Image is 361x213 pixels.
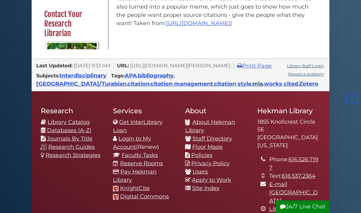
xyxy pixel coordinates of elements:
[185,106,248,115] h2: About
[125,72,137,79] a: APA
[111,73,125,79] span: Tags:
[36,80,126,87] a: [GEOGRAPHIC_DATA]/Turabian
[288,72,324,77] a: Report a problem
[45,152,100,159] a: Research Strategies
[287,63,324,68] a: Library Staff Login
[36,62,72,69] span: Last Updated:
[257,106,320,115] h2: Hekman Library
[40,144,47,150] img: research-guides-icon-white_37x37.png
[150,80,213,87] a: citation management
[47,135,92,142] a: Journals By Title
[127,80,149,87] a: citation
[185,119,235,134] a: About Hekman Library
[41,9,103,38] h2: Contact Your Research Librarian
[191,160,230,167] a: Privacy Policy
[48,119,90,125] a: Library Catalog
[60,72,107,79] a: Interdisciplinary
[192,185,219,192] a: Site Index
[113,106,176,115] h2: Services
[36,73,60,79] span: Subjects:
[46,41,98,80] img: Profile Photo
[113,168,157,183] a: Pay Hekman Library
[264,80,298,87] a: works cited
[237,62,272,69] a: Print Page
[130,62,231,69] span: [URL][DOMAIN_NAME][PERSON_NAME]
[192,144,223,150] a: Floor Maps
[113,135,176,151] li: (Renew)
[113,135,151,150] a: Login to My Account
[41,106,104,115] h2: Research
[120,160,163,167] a: Reserve Rooms
[166,20,230,27] a: [URL][DOMAIN_NAME]
[47,127,91,134] a: Databases (A-Z)
[74,62,111,69] span: [DATE] 9:33 AM
[269,155,320,172] li: Phone:
[117,62,129,69] span: URL:
[299,80,318,87] a: Zotero
[120,185,150,192] a: KnightCite
[44,41,99,94] a: Profile Photo Hekman Library
[257,118,320,150] address: 1855 Knollcrest Circle SE [GEOGRAPHIC_DATA][US_STATE]
[282,173,316,179] a: 616.537.2364
[214,80,251,87] a: citation style
[122,152,158,159] a: Faculty Tasks
[113,194,118,200] img: Calvin favicon logo
[269,172,320,180] li: Text:
[345,95,359,102] a: Back to Top
[48,144,95,150] a: Research Guides
[192,135,232,142] a: Staff Directory
[269,156,318,171] a: 616.526.7197
[36,74,318,87] span: , , , , , , , ,
[113,119,162,134] a: Get InterLibrary Loan
[192,168,208,175] a: Users
[269,181,318,204] a: E-mail [GEOGRAPHIC_DATA]
[192,177,231,183] a: Apply to Work
[113,186,118,191] img: Calvin favicon logo
[191,152,212,159] a: Policies
[120,193,169,200] a: Digital Commons
[252,80,263,87] a: mla
[237,63,242,69] i: Print Page
[276,200,329,213] button: 24/7 Live Chat
[269,206,306,212] a: Library Hours
[138,72,174,79] a: bibliography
